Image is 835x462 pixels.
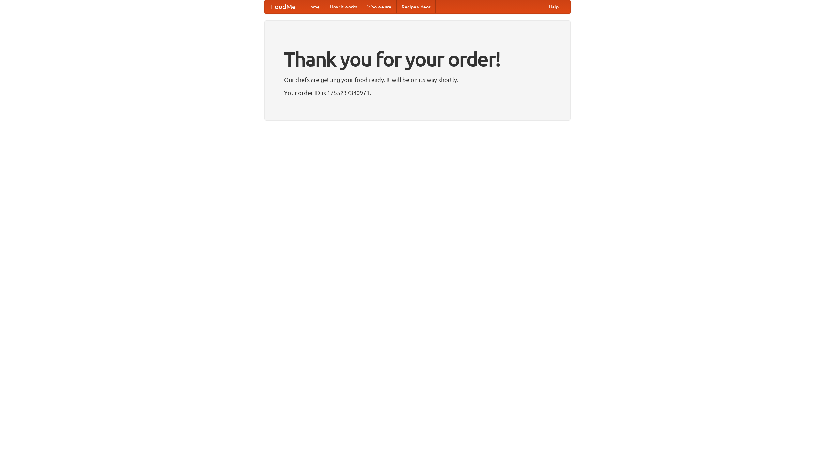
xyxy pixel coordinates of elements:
h1: Thank you for your order! [284,43,551,75]
a: Help [544,0,564,13]
a: Recipe videos [397,0,436,13]
a: How it works [325,0,362,13]
a: FoodMe [265,0,302,13]
a: Home [302,0,325,13]
p: Our chefs are getting your food ready. It will be on its way shortly. [284,75,551,85]
p: Your order ID is 1755237340971. [284,88,551,98]
a: Who we are [362,0,397,13]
